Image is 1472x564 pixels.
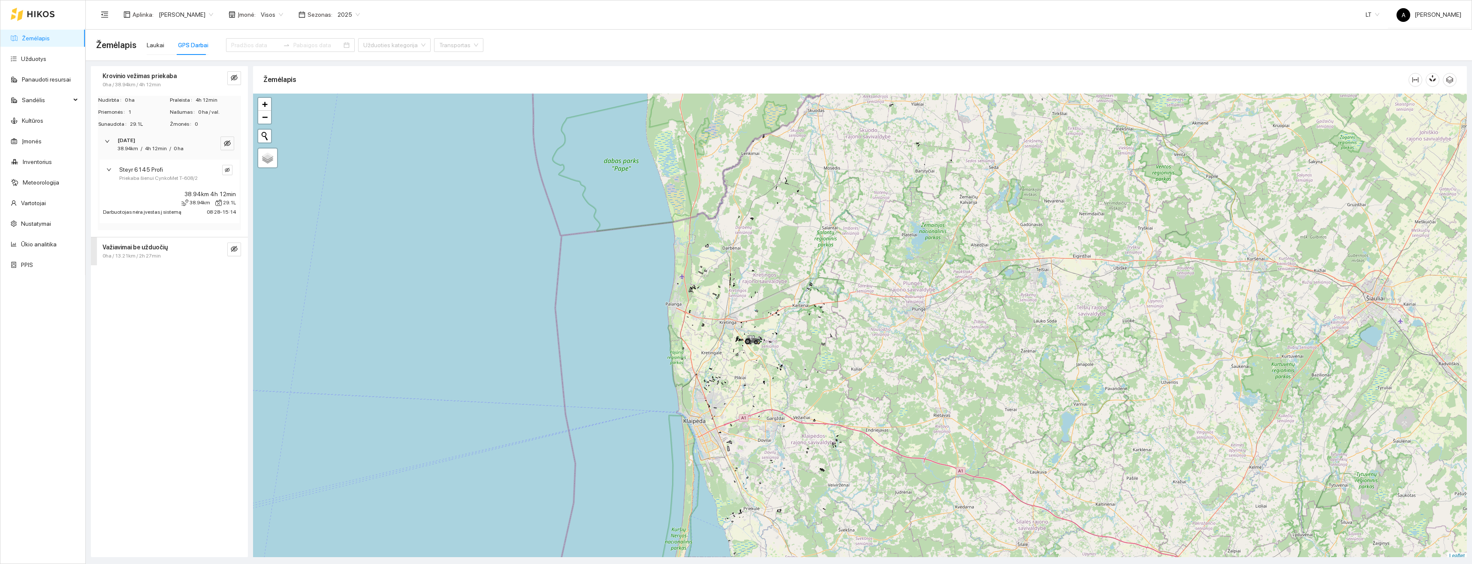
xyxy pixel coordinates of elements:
[220,136,234,150] button: eye-invisible
[207,209,236,215] span: 08:28 - 15:14
[170,120,195,128] span: Žmonės
[124,11,130,18] span: layout
[1449,553,1465,559] a: Leaflet
[170,96,196,104] span: Praleista
[21,261,33,268] a: PPIS
[23,179,59,186] a: Meteorologija
[227,71,241,85] button: eye-invisible
[119,174,198,182] span: Priekaba šienui CynkoMet T-608/2
[22,76,71,83] a: Panaudoti resursai
[22,138,42,145] a: Įmonės
[91,66,248,94] div: Krovinio vežimas priekaba0ha / 38.94km / 4h 12mineye-invisible
[262,112,268,122] span: −
[141,146,142,152] span: /
[1402,8,1406,22] span: A
[198,108,241,116] span: 0 ha / val.
[238,10,256,19] span: Įmonė :
[231,40,280,50] input: Pradžios data
[23,158,52,165] a: Inventorius
[258,98,271,111] a: Zoom in
[22,117,43,124] a: Kultūros
[130,120,169,128] span: 29.1L
[258,111,271,124] a: Zoom out
[103,81,161,89] span: 0ha / 38.94km / 4h 12min
[263,67,1409,92] div: Žemėlapis
[103,73,177,79] strong: Krovinio vežimas priekaba
[229,11,235,18] span: shop
[299,11,305,18] span: calendar
[21,55,46,62] a: Užduotys
[261,8,283,21] span: Visos
[118,137,135,143] strong: [DATE]
[231,246,238,254] span: eye-invisible
[147,40,164,50] div: Laukai
[22,91,71,109] span: Sandėlis
[118,146,138,152] span: 38.94km
[283,42,290,49] span: swap-right
[174,146,184,152] span: 0 ha
[283,42,290,49] span: to
[1409,73,1422,87] button: column-width
[258,149,277,167] a: Layers
[222,165,232,175] button: eye-invisible
[338,8,360,21] span: 2025
[100,160,239,188] div: Steyr 6145 ProfiPriekaba šienui CynkoMet T-608/2eye-invisible
[98,96,125,104] span: Nudirbta
[119,165,163,174] span: Steyr 6145 Profi
[125,96,169,104] span: 0 ha
[106,167,112,172] span: right
[128,108,169,116] span: 1
[103,244,168,251] strong: Važiavimai be užduočių
[231,74,238,82] span: eye-invisible
[178,40,208,50] div: GPS Darbai
[101,11,109,18] span: menu-fold
[293,40,342,50] input: Pabaigos data
[145,146,167,152] span: 4h 12min
[184,189,236,199] span: 38.94km 4h 12min
[159,8,213,21] span: Andrius Rimgaila
[227,243,241,256] button: eye-invisible
[21,220,51,227] a: Nustatymai
[21,200,46,206] a: Vartotojai
[103,252,161,260] span: 0ha / 13.21km / 2h 27min
[190,199,210,207] span: 38.94km
[21,241,57,248] a: Ūkio analitika
[98,108,128,116] span: Priemonės
[223,199,236,207] span: 29.1L
[103,209,181,215] span: Darbuotojas nėra įvestas į sistemą
[22,35,50,42] a: Žemėlapis
[258,130,271,143] button: Initiate a new search
[91,237,248,265] div: Važiavimai be užduočių0ha / 13.21km / 2h 27mineye-invisible
[196,96,241,104] span: 4h 12min
[195,120,241,128] span: 0
[98,120,130,128] span: Sunaudota
[170,108,198,116] span: Našumas
[225,167,230,173] span: eye-invisible
[133,10,154,19] span: Aplinka :
[308,10,332,19] span: Sezonas :
[105,139,110,144] span: right
[1366,8,1379,21] span: LT
[1397,11,1461,18] span: [PERSON_NAME]
[96,6,113,23] button: menu-fold
[1409,76,1422,83] span: column-width
[262,99,268,109] span: +
[169,146,171,152] span: /
[98,131,241,158] div: [DATE]38.94km/4h 12min/0 haeye-invisible
[96,38,136,52] span: Žemėlapis
[224,140,231,148] span: eye-invisible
